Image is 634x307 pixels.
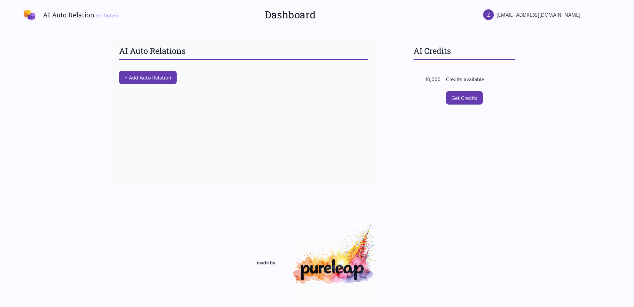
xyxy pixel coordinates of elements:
h3: AI Credits [414,45,515,60]
a: AI Auto Relation for Notion [21,7,118,23]
span: for Notion [96,12,118,19]
div: Credits available [446,75,501,83]
h1: AI Auto Relation [43,10,118,19]
img: Pureleap Logo [291,220,377,305]
h3: AI Auto Relations [119,45,368,60]
h2: Dashboard [265,9,316,21]
a: Get Credits [446,91,483,105]
button: + Add Auto Relation [119,71,177,84]
span: made by [257,259,276,266]
span: [EMAIL_ADDRESS][DOMAIN_NAME] [496,11,580,19]
div: 10,000 [418,75,446,83]
div: Z [483,9,494,20]
img: AI Auto Relation Logo [21,7,37,23]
